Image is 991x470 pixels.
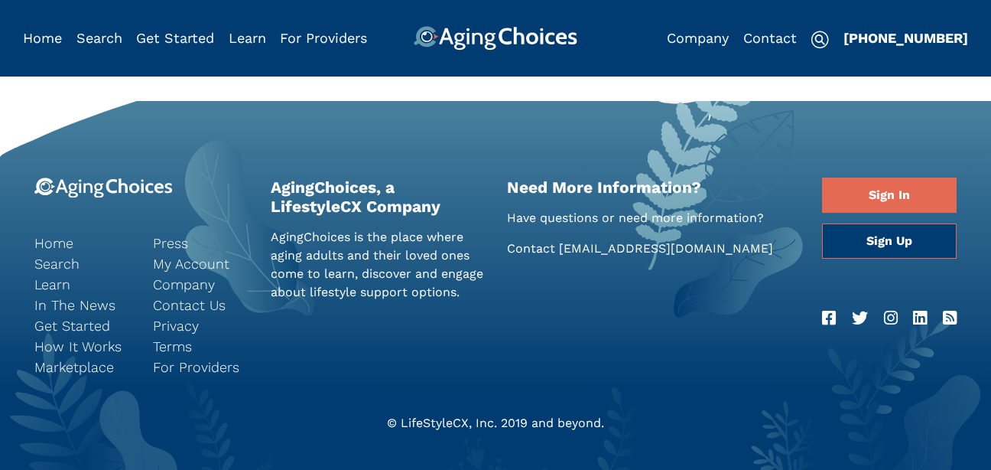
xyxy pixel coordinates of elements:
a: Twitter [852,306,868,331]
a: [PHONE_NUMBER] [843,30,968,46]
h2: Need More Information? [507,178,799,197]
a: Search [34,253,130,274]
a: [EMAIL_ADDRESS][DOMAIN_NAME] [559,241,773,256]
p: Have questions or need more information? [507,209,799,227]
a: In The News [34,295,130,315]
a: Company [667,30,729,46]
a: RSS Feed [943,306,957,331]
a: My Account [153,253,249,274]
img: 9-logo.svg [34,178,173,198]
a: For Providers [153,357,249,377]
a: LinkedIn [913,306,927,331]
div: Popover trigger [76,26,122,51]
a: Sign In [822,178,957,213]
a: Home [34,233,130,253]
a: Company [153,274,249,295]
a: Search [76,30,122,46]
a: For Providers [280,30,367,46]
a: Learn [229,30,266,46]
img: search-icon.svg [811,31,829,49]
h2: AgingChoices, a LifestyleCX Company [271,178,484,216]
a: Privacy [153,315,249,336]
a: Sign Up [822,224,957,259]
a: Terms [153,336,249,357]
a: Press [153,233,249,253]
a: Contact Us [153,295,249,315]
div: © LifeStyleCX, Inc. 2019 and beyond. [23,414,968,432]
img: AgingChoices [414,26,577,51]
a: Get Started [136,30,214,46]
p: Contact [507,240,799,258]
a: Get Started [34,315,130,336]
a: Marketplace [34,357,130,377]
a: Home [23,30,62,46]
a: How It Works [34,336,130,357]
a: Contact [743,30,797,46]
p: AgingChoices is the place where aging adults and their loved ones come to learn, discover and eng... [271,228,484,302]
a: Learn [34,274,130,295]
a: Instagram [884,306,898,331]
a: Facebook [822,306,836,331]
